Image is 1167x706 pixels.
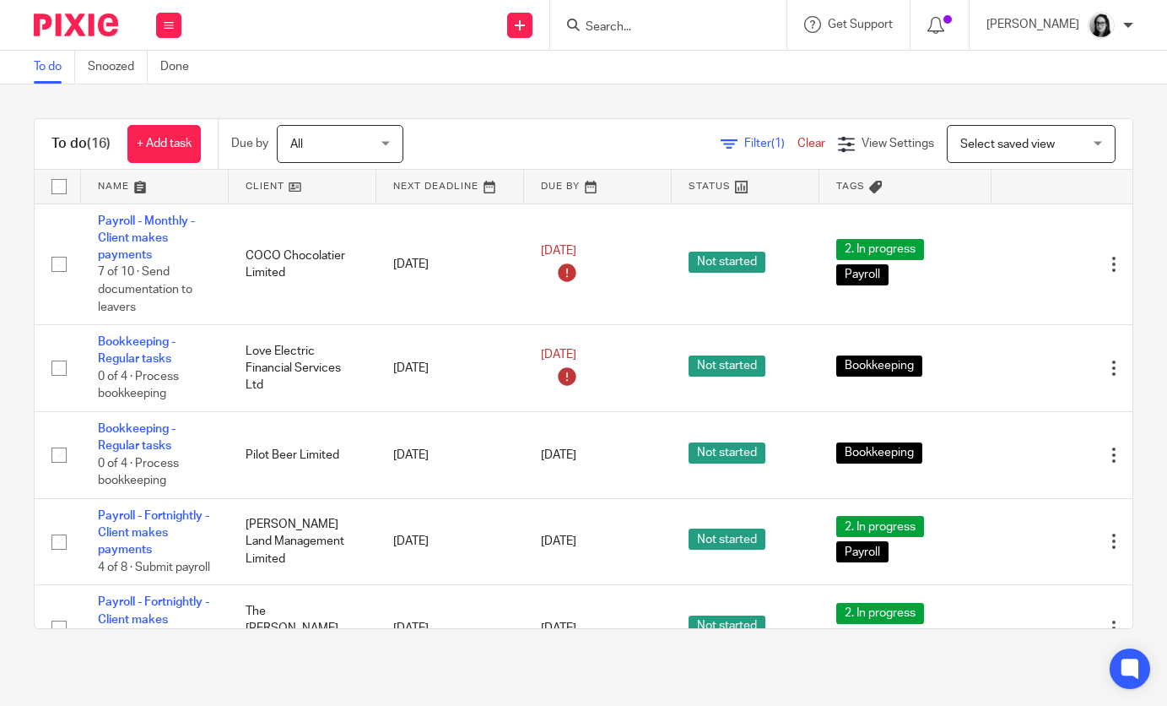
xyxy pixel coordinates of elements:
[541,349,576,361] span: [DATE]
[836,239,924,260] span: 2. In progress
[376,204,524,325] td: [DATE]
[229,585,376,672] td: The [PERSON_NAME] Settlement
[689,252,765,273] span: Not started
[744,138,797,149] span: Filter
[771,138,785,149] span: (1)
[689,616,765,637] span: Not started
[229,325,376,412] td: Love Electric Financial Services Ltd
[98,336,176,365] a: Bookkeeping - Regular tasks
[689,443,765,464] span: Not started
[541,245,576,257] span: [DATE]
[87,137,111,150] span: (16)
[376,325,524,412] td: [DATE]
[160,51,202,84] a: Done
[229,498,376,585] td: [PERSON_NAME] Land Management Limited
[98,423,176,452] a: Bookkeeping - Regular tasks
[689,356,765,377] span: Not started
[836,516,924,537] span: 2. In progress
[836,264,889,285] span: Payroll
[689,529,765,550] span: Not started
[98,371,179,400] span: 0 of 4 · Process bookkeeping
[797,138,825,149] a: Clear
[836,356,922,377] span: Bookkeeping
[541,535,576,547] span: [DATE]
[986,16,1079,33] p: [PERSON_NAME]
[541,449,576,461] span: [DATE]
[836,182,865,191] span: Tags
[541,622,576,634] span: [DATE]
[862,138,934,149] span: View Settings
[828,19,893,30] span: Get Support
[836,541,889,562] span: Payroll
[836,443,922,464] span: Bookkeeping
[1088,12,1115,39] img: Profile%20photo.jpeg
[229,204,376,325] td: COCO Chocolatier Limited
[98,510,209,557] a: Payroll - Fortnightly - Client makes payments
[34,51,75,84] a: To do
[34,14,118,36] img: Pixie
[98,215,195,262] a: Payroll - Monthly - Client makes payments
[376,585,524,672] td: [DATE]
[584,20,736,35] input: Search
[229,411,376,498] td: Pilot Beer Limited
[88,51,148,84] a: Snoozed
[98,596,209,643] a: Payroll - Fortnightly - Client makes payments
[376,498,524,585] td: [DATE]
[836,628,889,649] span: Payroll
[960,138,1055,150] span: Select saved view
[127,125,201,163] a: + Add task
[290,138,303,150] span: All
[98,458,179,487] span: 0 of 4 · Process bookkeeping
[376,411,524,498] td: [DATE]
[51,135,111,153] h1: To do
[836,603,924,624] span: 2. In progress
[231,135,268,152] p: Due by
[98,562,210,573] span: 4 of 8 · Submit payroll
[98,267,192,313] span: 7 of 10 · Send documentation to leavers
